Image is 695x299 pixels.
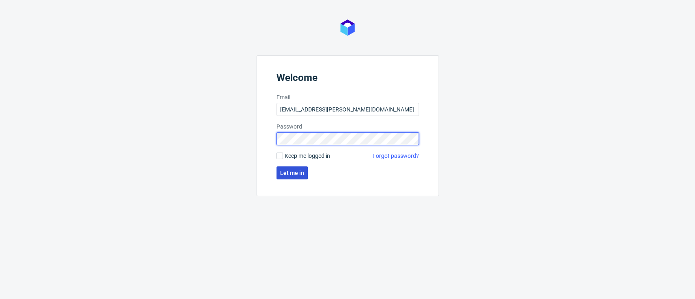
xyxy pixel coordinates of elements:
[276,103,419,116] input: you@youremail.com
[285,152,330,160] span: Keep me logged in
[276,72,419,87] header: Welcome
[280,170,304,176] span: Let me in
[276,122,419,131] label: Password
[276,166,308,179] button: Let me in
[276,93,419,101] label: Email
[373,152,419,160] a: Forgot password?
